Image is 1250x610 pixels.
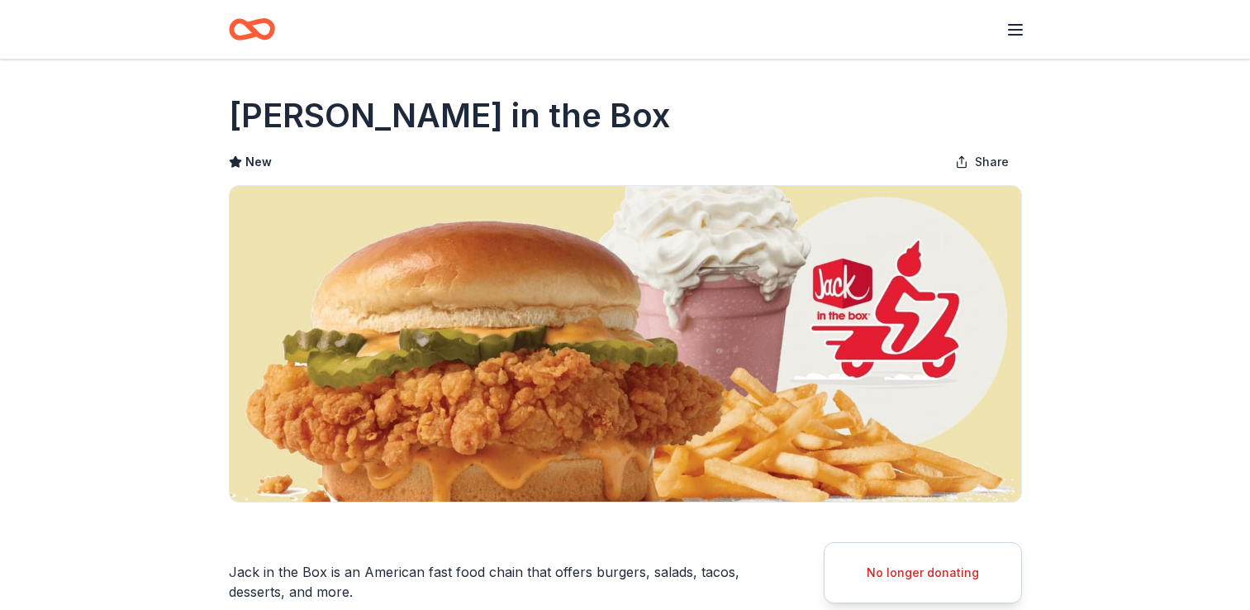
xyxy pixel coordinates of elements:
div: No longer donating [844,563,1001,583]
a: Home [229,10,275,49]
h1: [PERSON_NAME] in the Box [229,93,670,139]
img: Image for Jack in the Box [230,186,1021,502]
span: Share [975,152,1009,172]
span: New [245,152,272,172]
div: Jack in the Box is an American fast food chain that offers burgers, salads, tacos, desserts, and ... [229,562,744,602]
button: Share [942,145,1022,179]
